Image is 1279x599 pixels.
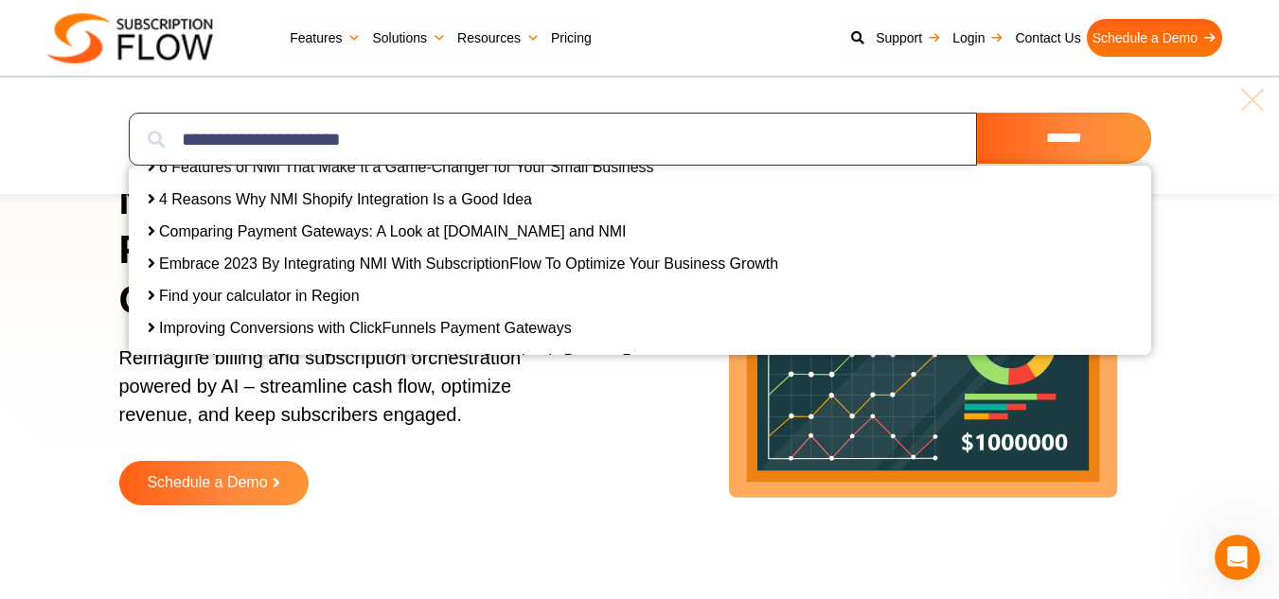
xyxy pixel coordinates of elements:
[284,19,366,57] a: Features
[947,19,1009,57] a: Login
[119,344,567,448] p: Reimagine billing and subscription orchestration powered by AI – streamline cash flow, optimize r...
[452,19,545,57] a: Resources
[1215,535,1260,580] iframe: Intercom live chat
[870,19,947,57] a: Support
[159,223,627,239] a: Comparing Payment Gateways: A Look at [DOMAIN_NAME] and NMI
[119,461,309,505] a: Schedule a Demo
[119,176,591,326] h1: Next-Gen AI Billing Platform to Power Growth
[159,288,360,304] a: Find your calculator in Region
[1009,19,1086,57] a: Contact Us
[545,19,597,57] a: Pricing
[366,19,452,57] a: Solutions
[47,13,213,63] img: Subscriptionflow
[1087,19,1222,57] a: Schedule a Demo
[159,320,572,336] a: Improving Conversions with ClickFunnels Payment Gateways
[159,352,690,368] a: How SubscriptionFlow’s Payment Widgets Help Seamlessly Process Payments
[159,255,778,272] a: Embrace 2023 By Integrating NMI With SubscriptionFlow To Optimize Your Business Growth
[159,159,654,175] a: 6 Features of NMI That Make It a Game-Changer for Your Small Business
[147,475,267,491] span: Schedule a Demo
[159,191,532,207] a: 4 Reasons Why NMI Shopify Integration Is a Good Idea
